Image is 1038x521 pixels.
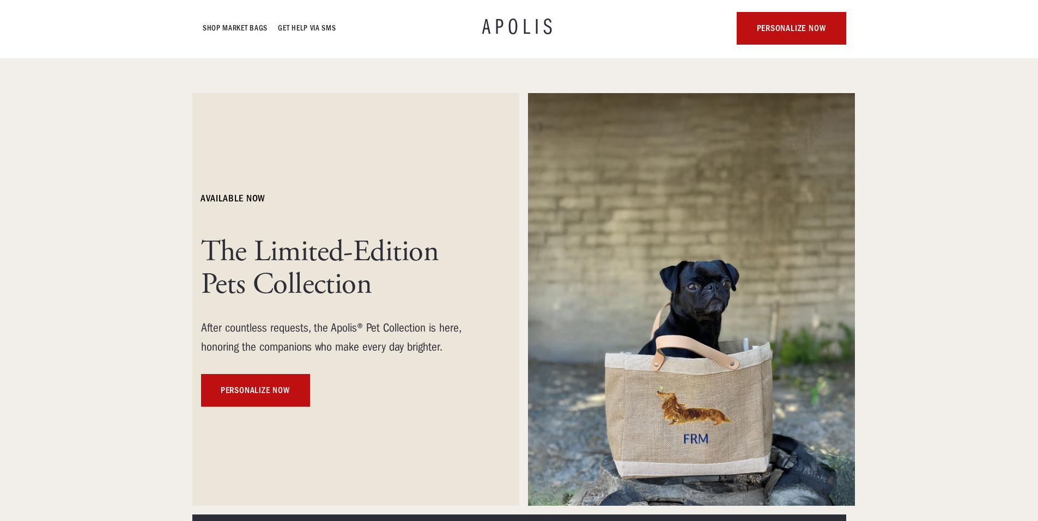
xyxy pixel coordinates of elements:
a: personalize now [201,374,310,407]
a: personalize now [737,12,846,45]
div: After countless requests, the Apolis® Pet Collection is here, honoring the companions who make ev... [201,318,484,357]
a: Shop Market bags [203,22,268,35]
h6: available NOW [201,192,266,205]
h1: The Limited-Edition Pets Collection [201,236,484,301]
img: A market bag hanging on a chair at an event [528,93,855,506]
a: GET HELP VIA SMS [278,22,336,35]
a: APOLIS [482,17,556,39]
